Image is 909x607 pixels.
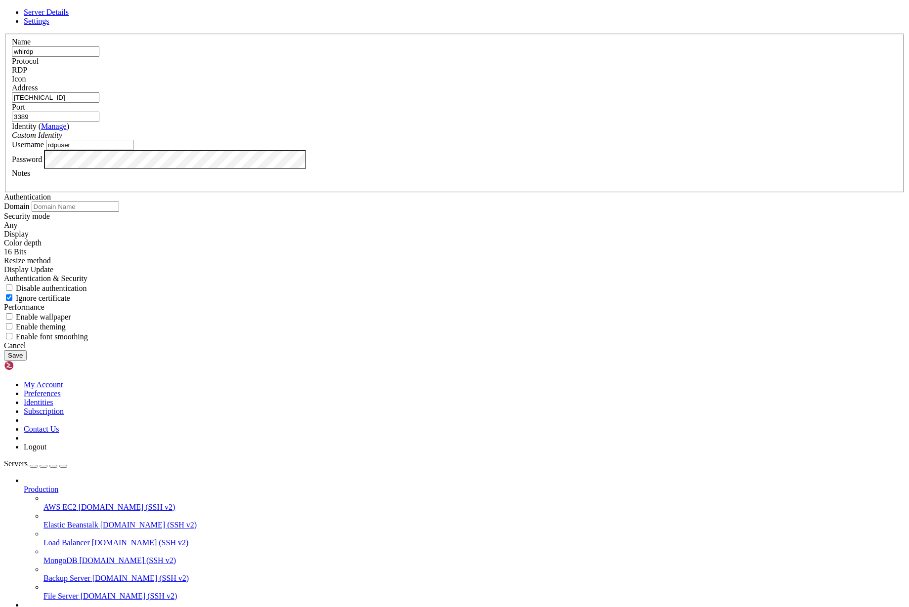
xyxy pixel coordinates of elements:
x-row: just raised the bar for easy, resilient and secure K8s cluster deployment. [4,121,780,130]
span: [DOMAIN_NAME] (SSH v2) [79,503,175,511]
i: Custom Identity [12,131,62,139]
span: Enable font smoothing [16,332,88,341]
label: The color depth to request, in bits-per-pixel. [4,239,42,247]
span: Enable theming [16,323,66,331]
label: Address [12,83,38,92]
x-row: : $ [4,247,780,256]
label: Name [12,38,31,46]
span: [DOMAIN_NAME] (SSH v2) [100,521,197,529]
label: Protocol [12,57,39,65]
label: Authentication [4,193,51,201]
a: Contact Us [24,425,59,433]
label: If set to true, enables rendering of the desktop wallpaper. By default, wallpaper will be disable... [4,313,71,321]
span: Production [24,485,58,493]
a: Logout [24,443,46,451]
input: Port Number [12,112,99,122]
x-row: [URL][DOMAIN_NAME] [4,138,780,147]
x-row: * Management: [URL][DOMAIN_NAME] [4,29,780,38]
x-row: 19 additional security updates can be applied with ESM Apps. [4,205,780,214]
span: Disable authentication [16,284,87,292]
div: Any [4,221,905,230]
input: Host Name or IP [12,92,99,103]
input: Server Name [12,46,99,57]
x-row: * Support: [URL][DOMAIN_NAME] [4,38,780,46]
x-row: Learn more about enabling ESM Apps service at [URL][DOMAIN_NAME] [4,214,780,222]
span: Display Update [4,265,53,274]
x-row: * Documentation: [URL][DOMAIN_NAME] [4,21,780,29]
label: If set to true, enables use of theming of windows and controls. [4,323,66,331]
a: Load Balancer [DOMAIN_NAME] (SSH v2) [43,538,905,547]
a: Server Details [24,8,69,16]
span: [DOMAIN_NAME] (SSH v2) [92,538,189,547]
a: Identities [24,398,53,406]
label: Authentication & Security [4,274,87,283]
img: Shellngn [4,361,61,370]
label: Display Update channel added with RDP 8.1 to signal the server when the client display size has c... [4,256,51,265]
input: Enable font smoothing [6,333,12,339]
a: Settings [24,17,49,25]
input: Domain Name [32,202,119,212]
label: Username [12,140,44,149]
label: Security mode [4,212,50,220]
label: Domain [4,202,30,210]
span: ~ [71,247,75,255]
span: [DOMAIN_NAME] (SSH v2) [92,574,189,582]
x-row: System load: 0.0 Temperature: 66.0 C [4,71,780,80]
label: Display [4,230,29,238]
span: Elastic Beanstalk [43,521,98,529]
span: Backup Server [43,574,90,582]
a: Elastic Beanstalk [DOMAIN_NAME] (SSH v2) [43,521,905,529]
span: Enable wallpaper [16,313,71,321]
li: Production [24,476,905,601]
div: (20, 29) [87,247,91,256]
li: Load Balancer [DOMAIN_NAME] (SSH v2) [43,529,905,547]
x-row: * Strictly confined Kubernetes makes edge and IoT secure. Learn how MicroK8s [4,113,780,121]
label: Password [12,155,42,163]
label: Port [12,103,25,111]
li: File Server [DOMAIN_NAME] (SSH v2) [43,583,905,601]
input: Enable wallpaper [6,313,12,320]
label: If set to true, text will be rendered with smooth edges. Text over RDP is rendered with rough edg... [4,332,88,341]
input: Login Username [46,140,133,150]
span: ( ) [39,122,69,130]
span: [DOMAIN_NAME] (SSH v2) [81,592,177,600]
span: [DOMAIN_NAME] (SSH v2) [79,556,176,565]
span: 16 Bits [4,247,27,256]
input: Enable theming [6,323,12,329]
span: MongoDB [43,556,77,565]
input: Disable authentication [6,284,12,291]
label: If set to true, authentication will be disabled. Note that this refers to authentication that tak... [4,284,87,292]
li: Backup Server [DOMAIN_NAME] (SSH v2) [43,565,905,583]
li: AWS EC2 [DOMAIN_NAME] (SSH v2) [43,494,905,512]
a: File Server [DOMAIN_NAME] (SSH v2) [43,592,905,601]
x-row: 23 updates can be applied immediately. [4,172,780,180]
x-row: Swap usage: 0% IPv4 address for enp0s25: [TECHNICAL_ID] [4,96,780,105]
span: AWS EC2 [43,503,77,511]
label: Icon [12,75,26,83]
span: Servers [4,459,28,468]
x-row: 9 of these updates are standard security updates. [4,180,780,189]
a: Preferences [24,389,61,398]
x-row: To see these additional updates run: apt list --upgradable [4,189,780,197]
button: Save [4,350,27,361]
div: Display Update [4,265,905,274]
span: RDP [12,66,27,74]
x-row: Welcome to Ubuntu 24.04.3 LTS (GNU/Linux 6.8.0-79-generic x86_64) [4,4,780,12]
span: Any [4,221,18,229]
div: Custom Identity [12,131,897,140]
input: Ignore certificate [6,294,12,301]
li: Elastic Beanstalk [DOMAIN_NAME] (SSH v2) [43,512,905,529]
label: Identity [12,122,69,130]
a: My Account [24,380,63,389]
li: MongoDB [DOMAIN_NAME] (SSH v2) [43,547,905,565]
a: AWS EC2 [DOMAIN_NAME] (SSH v2) [43,503,905,512]
span: customer@s264175 [4,247,67,255]
a: Backup Server [DOMAIN_NAME] (SSH v2) [43,574,905,583]
span: Load Balancer [43,538,90,547]
label: Notes [12,169,30,177]
x-row: System information as of [DATE] [4,54,780,63]
x-row: Last login: [DATE] from [TECHNICAL_ID] [4,239,780,247]
a: Servers [4,459,67,468]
